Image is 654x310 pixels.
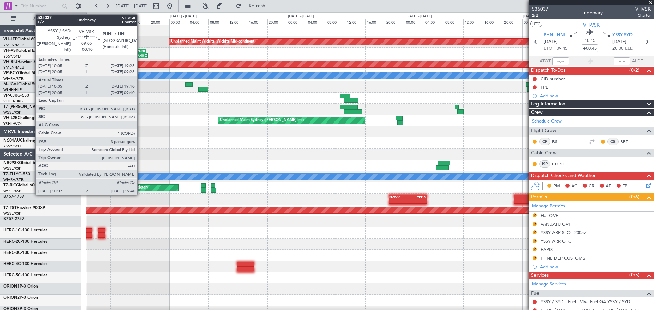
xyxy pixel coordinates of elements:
[3,296,38,300] a: ORION2P-3 Orion
[3,189,21,194] a: WSSL/XSP
[389,199,408,203] div: -
[130,19,150,25] div: 16:00
[620,138,636,145] a: BBT
[571,183,577,190] span: AC
[3,273,47,277] a: HERC-5C-130 Hercules
[539,138,550,145] div: CP
[3,161,42,165] a: N8998KGlobal 6000
[541,247,553,252] div: EAPIS
[287,19,307,25] div: 00:00
[533,213,537,217] button: R
[3,228,47,232] a: HERC-1C-130 Hercules
[531,193,547,201] span: Permits
[557,45,567,52] span: 09:45
[531,127,556,135] span: Flight Crew
[629,271,639,278] span: (0/5)
[18,16,72,21] span: All Aircraft
[531,290,540,297] span: Fuel
[208,19,228,25] div: 08:00
[3,206,45,210] a: T7-TSTHawker 900XP
[87,76,106,80] div: 07:14 Z
[532,118,562,125] a: Schedule Crew
[3,82,42,86] a: M-JGVJGlobal 5000
[3,251,47,255] a: HERC-3C-130 Hercules
[553,183,560,190] span: PM
[531,109,543,116] span: Crew
[531,172,596,180] span: Dispatch Checks and Weather
[541,221,571,227] div: VANUATU OVF
[233,1,274,12] button: Refresh
[533,230,537,234] button: R
[124,53,147,58] div: 19:40 Z
[532,281,566,288] a: Manage Services
[531,67,565,75] span: Dispatch To-Dos
[3,60,46,64] a: VH-RIUHawker 800XP
[150,19,169,25] div: 20:00
[3,71,41,75] a: VP-BCYGlobal 5000
[3,87,22,93] a: WIHH/HLP
[124,49,146,53] div: PHNL
[629,193,639,200] span: (0/6)
[533,247,537,251] button: R
[385,19,405,25] div: 20:00
[606,183,611,190] span: AF
[580,9,603,16] div: Underway
[85,71,104,76] div: RJCC
[635,13,651,18] span: Charter
[3,195,17,199] span: B757-1
[503,19,523,25] div: 20:00
[3,273,18,277] span: HERC-5
[444,19,464,25] div: 08:00
[7,13,74,24] button: All Aircraft
[3,99,24,104] a: VHHH/HKG
[541,213,558,218] div: FIJI OVF
[63,183,148,193] div: Unplanned Maint [GEOGRAPHIC_DATA] (Seletar)
[552,138,567,145] a: BSI
[3,211,21,216] a: WSSL/XSP
[530,21,542,27] button: UTC
[632,58,643,65] span: ALDT
[3,82,18,86] span: M-JGVJ
[169,19,189,25] div: 00:00
[3,228,18,232] span: HERC-1
[612,45,623,52] span: 20:00
[408,199,427,203] div: -
[88,14,114,19] div: [DATE] - [DATE]
[463,19,483,25] div: 12:00
[544,32,566,39] span: PHNL HNL
[405,19,424,25] div: 00:00
[288,14,314,19] div: [DATE] - [DATE]
[532,13,548,18] span: 2/2
[3,105,66,109] a: T7-[PERSON_NAME]Global 7500
[612,38,626,45] span: [DATE]
[267,19,287,25] div: 20:00
[3,240,18,244] span: HERC-2
[3,177,24,182] a: WMSA/SZB
[3,71,18,75] span: VP-BCY
[248,19,267,25] div: 16:00
[91,19,110,25] div: 08:00
[3,217,17,221] span: B757-2
[21,1,60,11] input: Trip Number
[541,76,565,82] div: CID number
[3,240,47,244] a: HERC-2C-130 Hercules
[539,160,550,168] div: ISP
[365,19,385,25] div: 16:00
[3,183,39,187] a: T7-RICGlobal 6000
[3,49,56,53] a: VH-VSKGlobal Express XRS
[171,37,255,47] div: Unplanned Maint Wichita (Wichita Mid-continent)
[110,19,130,25] div: 12:00
[589,183,594,190] span: CR
[540,58,551,65] span: ATOT
[3,54,21,59] a: YSSY/SYD
[220,115,304,126] div: Unplanned Maint Sydney ([PERSON_NAME] Intl)
[540,93,651,99] div: Add new
[483,19,503,25] div: 16:00
[607,138,619,145] div: CS
[541,84,548,90] div: FPL
[3,60,17,64] span: VH-RIU
[3,284,38,289] a: ORION1P-3 Orion
[552,161,567,167] a: CORD
[116,3,148,9] span: [DATE] - [DATE]
[552,57,569,65] input: --:--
